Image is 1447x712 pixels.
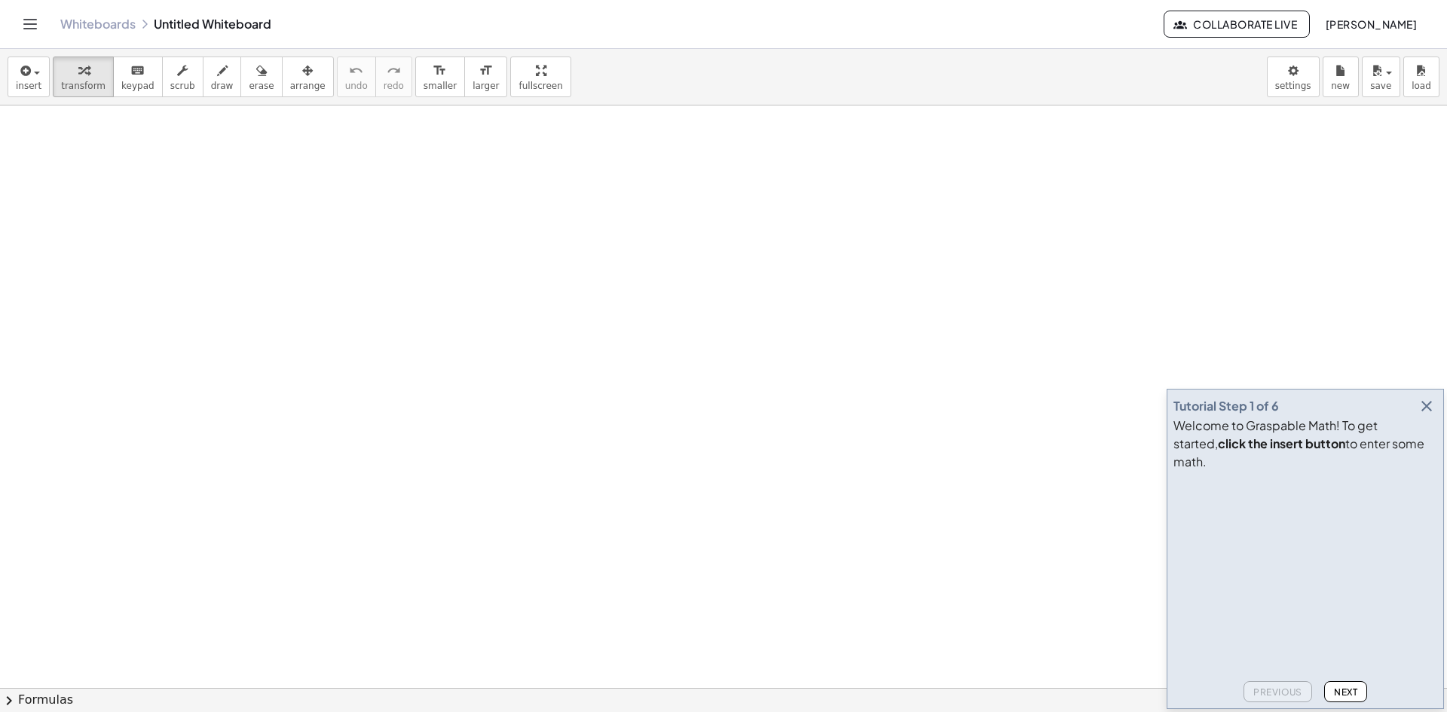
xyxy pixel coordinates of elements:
[240,57,282,97] button: erase
[162,57,203,97] button: scrub
[1267,57,1320,97] button: settings
[8,57,50,97] button: insert
[1334,686,1357,698] span: Next
[1173,417,1437,471] div: Welcome to Graspable Math! To get started, to enter some math.
[387,62,401,80] i: redo
[464,57,507,97] button: format_sizelarger
[60,17,136,32] a: Whiteboards
[170,81,195,91] span: scrub
[349,62,363,80] i: undo
[61,81,106,91] span: transform
[384,81,404,91] span: redo
[249,81,274,91] span: erase
[473,81,499,91] span: larger
[290,81,326,91] span: arrange
[415,57,465,97] button: format_sizesmaller
[113,57,163,97] button: keyboardkeypad
[1324,681,1367,702] button: Next
[16,81,41,91] span: insert
[345,81,368,91] span: undo
[1362,57,1400,97] button: save
[433,62,447,80] i: format_size
[53,57,114,97] button: transform
[479,62,493,80] i: format_size
[424,81,457,91] span: smaller
[130,62,145,80] i: keyboard
[1218,435,1345,451] b: click the insert button
[1275,81,1311,91] span: settings
[1323,57,1359,97] button: new
[1331,81,1350,91] span: new
[375,57,412,97] button: redoredo
[1176,17,1297,31] span: Collaborate Live
[510,57,571,97] button: fullscreen
[211,81,234,91] span: draw
[1173,397,1279,415] div: Tutorial Step 1 of 6
[121,81,154,91] span: keypad
[1412,81,1431,91] span: load
[337,57,376,97] button: undoundo
[519,81,562,91] span: fullscreen
[282,57,334,97] button: arrange
[1325,17,1417,31] span: [PERSON_NAME]
[203,57,242,97] button: draw
[1370,81,1391,91] span: save
[18,12,42,36] button: Toggle navigation
[1313,11,1429,38] button: [PERSON_NAME]
[1164,11,1310,38] button: Collaborate Live
[1403,57,1439,97] button: load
